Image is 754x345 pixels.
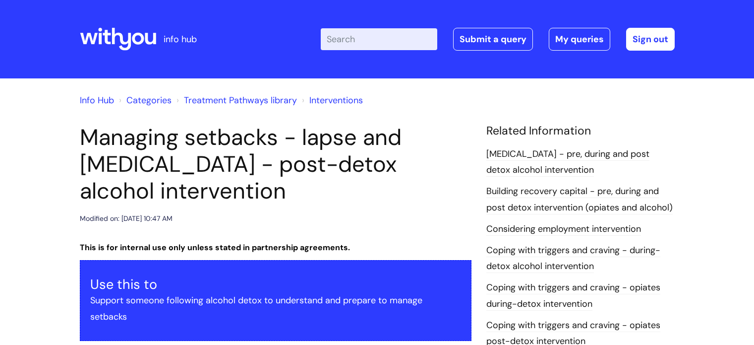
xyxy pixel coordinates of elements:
[184,94,297,106] a: Treatment Pathways library
[80,242,350,253] strong: This is for internal use only unless stated in partnership agreements.
[309,94,363,106] a: Interventions
[321,28,437,50] input: Search
[549,28,610,51] a: My queries
[486,244,660,273] a: Coping with triggers and craving - during-detox alcohol intervention
[299,92,363,108] li: Interventions
[116,92,172,108] li: Solution home
[80,94,114,106] a: Info Hub
[80,124,471,205] h1: Managing setbacks - lapse and [MEDICAL_DATA] - post-detox alcohol intervention
[174,92,297,108] li: Treatment Pathways library
[486,124,675,138] h4: Related Information
[626,28,675,51] a: Sign out
[164,31,197,47] p: info hub
[486,223,641,236] a: Considering employment intervention
[126,94,172,106] a: Categories
[486,281,660,310] a: Coping with triggers and craving - opiates during-detox intervention
[486,148,649,177] a: [MEDICAL_DATA] - pre, during and post detox alcohol intervention
[80,212,173,225] div: Modified on: [DATE] 10:47 AM
[486,185,673,214] a: Building recovery capital - pre, during and post detox intervention (opiates and alcohol)
[321,28,675,51] div: | -
[90,276,461,292] h3: Use this to
[90,292,461,325] p: Support someone following alcohol detox to understand and prepare to manage setbacks
[453,28,533,51] a: Submit a query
